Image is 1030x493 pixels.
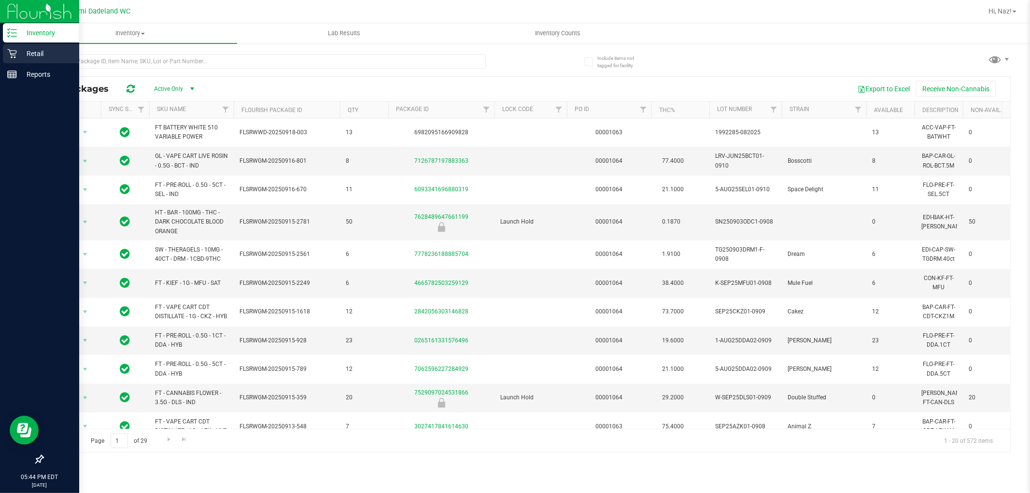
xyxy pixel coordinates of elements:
span: In Sync [120,247,130,261]
a: PO ID [575,106,589,113]
button: Receive Non-Cannabis [916,81,996,97]
a: 00001064 [596,366,623,372]
a: Lock Code [502,106,533,113]
a: Lab Results [237,23,451,43]
span: FT BATTERY WHITE 510 VARIABLE POWER [155,123,228,141]
div: FLO-PRE-FT-SEL.5CT [920,180,957,200]
span: FLSRWGM-20250915-1618 [240,307,334,316]
span: 0 [969,279,1005,288]
div: BAP-CAR-FT-CDT-AZK1M [920,416,957,437]
a: 2842056303146828 [414,308,468,315]
span: [PERSON_NAME] [788,365,861,374]
inline-svg: Inventory [7,28,17,38]
div: 6982095166909828 [387,128,496,137]
span: In Sync [120,215,130,228]
span: FLSRWGM-20250916-801 [240,156,334,166]
span: SEP25AZK01-0908 [715,422,776,431]
span: 12 [872,365,909,374]
span: FT - CANNABIS FLOWER - 3.5G - DLS - IND [155,389,228,407]
a: Non-Available [971,107,1014,113]
span: FT - PRE-ROLL - 0.5G - 1CT - DDA - HYB [155,331,228,350]
span: select [79,215,91,229]
span: In Sync [120,391,130,404]
span: FLSRWGM-20250915-359 [240,393,334,402]
span: select [79,420,91,433]
span: Inventory [23,29,237,38]
span: FLSRWGM-20250915-789 [240,365,334,374]
span: In Sync [120,334,130,347]
span: 21.1000 [657,183,689,197]
span: FLSRWGM-20250915-2781 [240,217,334,226]
span: 5-AUG25DDA02-0909 [715,365,776,374]
div: EDI-BAK-HT-[PERSON_NAME] [920,212,957,232]
span: FT - KIEF - 1G - MFU - SAT [155,279,228,288]
button: Export to Excel [851,81,916,97]
span: All Packages [50,84,118,94]
p: Retail [17,48,75,59]
div: BAP-CAR-FT-CDT-CKZ1M [920,302,957,322]
span: 7 [346,422,382,431]
div: BAP-CAR-GL-ROL-BCT.5M [920,151,957,171]
a: Filter [551,101,567,118]
span: Hi, Naz! [988,7,1012,15]
span: 1 - 20 of 572 items [936,433,1001,448]
span: 1.9100 [657,247,685,261]
a: 6093341696880319 [414,186,468,193]
p: Inventory [17,27,75,39]
p: [DATE] [4,481,75,489]
a: Inventory [23,23,237,43]
a: 00001064 [596,337,623,344]
a: Filter [635,101,651,118]
span: 0 [872,393,909,402]
span: 12 [346,365,382,374]
a: 00001064 [596,186,623,193]
a: 00001064 [596,280,623,286]
span: FLSRWGM-20250915-2561 [240,250,334,259]
span: SEP25CKZ01-0909 [715,307,776,316]
span: In Sync [120,154,130,168]
a: Go to the next page [162,433,176,446]
span: FLSRWWD-20250918-003 [240,128,334,137]
span: 23 [872,336,909,345]
span: Launch Hold [500,217,561,226]
span: 0 [969,128,1005,137]
span: 19.6000 [657,334,689,348]
a: Inventory Counts [451,23,665,43]
span: FT - VAPE CART CDT DISTILLATE - 1G - AZK - HYB [155,417,228,436]
input: 1 [111,433,128,448]
span: 6 [346,279,382,288]
span: Cakez [788,307,861,316]
span: select [79,248,91,261]
span: select [79,391,91,405]
a: Sync Status [109,106,146,113]
span: 0 [969,250,1005,259]
span: 12 [346,307,382,316]
span: In Sync [120,305,130,318]
span: FLSRWGM-20250913-548 [240,422,334,431]
a: 7778236188885704 [414,251,468,257]
span: FT - PRE-ROLL - 0.5G - 5CT - SEL - IND [155,181,228,199]
span: Page of 29 [83,433,155,448]
span: GL - VAPE CART LIVE ROSIN - 0.5G - BCT - IND [155,152,228,170]
inline-svg: Reports [7,70,17,79]
span: select [79,276,91,290]
span: 21.1000 [657,362,689,376]
div: ACC-VAP-FT-BATWHT [920,122,957,142]
span: select [79,155,91,168]
a: 00001064 [596,218,623,225]
span: Double Stuffed [788,393,861,402]
a: THC% [659,107,675,113]
a: 00001063 [596,423,623,430]
span: In Sync [120,183,130,196]
span: 6 [872,250,909,259]
a: 7126787197883363 [414,157,468,164]
span: 13 [872,128,909,137]
span: 8 [346,156,382,166]
span: 0 [872,217,909,226]
span: K-SEP25MFU01-0908 [715,279,776,288]
span: 0 [969,156,1005,166]
input: Search Package ID, Item Name, SKU, Lot or Part Number... [42,54,486,69]
a: Go to the last page [177,433,191,446]
span: Miami Dadeland WC [67,7,131,15]
a: 00001064 [596,308,623,315]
